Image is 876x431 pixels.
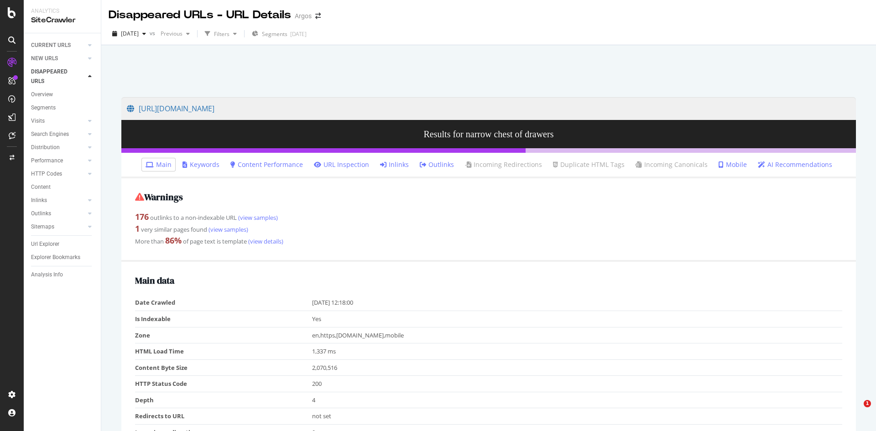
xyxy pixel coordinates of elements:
[31,130,85,139] a: Search Engines
[31,253,94,262] a: Explorer Bookmarks
[247,237,283,245] a: (view details)
[31,90,53,99] div: Overview
[135,192,842,202] h2: Warnings
[553,160,625,169] a: Duplicate HTML Tags
[127,97,850,120] a: [URL][DOMAIN_NAME]
[214,30,229,38] div: Filters
[135,211,149,222] strong: 176
[207,225,248,234] a: (view samples)
[248,26,310,41] button: Segments[DATE]
[201,26,240,41] button: Filters
[237,213,278,222] a: (view samples)
[31,169,85,179] a: HTTP Codes
[121,120,856,148] h3: Results for narrow chest of drawers
[315,13,321,19] div: arrow-right-arrow-left
[31,130,69,139] div: Search Engines
[380,160,409,169] a: Inlinks
[290,30,307,38] div: [DATE]
[31,7,94,15] div: Analytics
[31,54,85,63] a: NEW URLS
[31,41,71,50] div: CURRENT URLS
[31,196,85,205] a: Inlinks
[312,343,843,360] td: 1,337 ms
[182,160,219,169] a: Keywords
[31,116,45,126] div: Visits
[135,311,312,327] td: Is Indexable
[146,160,172,169] a: Main
[31,209,51,218] div: Outlinks
[230,160,303,169] a: Content Performance
[135,211,842,223] div: outlinks to a non-indexable URL
[31,90,94,99] a: Overview
[121,30,139,37] span: 2025 Oct. 13th
[262,30,287,38] span: Segments
[465,160,542,169] a: Incoming Redirections
[864,400,871,407] span: 1
[150,29,157,37] span: vs
[31,209,85,218] a: Outlinks
[31,239,59,249] div: Url Explorer
[312,359,843,376] td: 2,070,516
[135,235,842,247] div: More than of page text is template
[845,400,867,422] iframe: Intercom live chat
[312,295,843,311] td: [DATE] 12:18:00
[31,67,77,86] div: DISAPPEARED URLS
[135,392,312,408] td: Depth
[314,160,369,169] a: URL Inspection
[135,275,842,286] h2: Main data
[295,11,312,21] div: Argos
[31,54,58,63] div: NEW URLS
[31,222,54,232] div: Sitemaps
[135,327,312,343] td: Zone
[312,327,843,343] td: en,https,[DOMAIN_NAME],mobile
[31,222,85,232] a: Sitemaps
[31,143,60,152] div: Distribution
[31,239,94,249] a: Url Explorer
[31,103,94,113] a: Segments
[31,156,85,166] a: Performance
[109,26,150,41] button: [DATE]
[312,412,838,421] div: not set
[165,235,182,246] strong: 86 %
[636,160,708,169] a: Incoming Canonicals
[31,41,85,50] a: CURRENT URLS
[31,156,63,166] div: Performance
[157,30,182,37] span: Previous
[420,160,454,169] a: Outlinks
[758,160,832,169] a: AI Recommendations
[135,376,312,392] td: HTTP Status Code
[31,116,85,126] a: Visits
[312,311,843,327] td: Yes
[135,408,312,425] td: Redirects to URL
[719,160,747,169] a: Mobile
[31,270,63,280] div: Analysis Info
[157,26,193,41] button: Previous
[135,359,312,376] td: Content Byte Size
[31,15,94,26] div: SiteCrawler
[31,67,85,86] a: DISAPPEARED URLS
[31,182,51,192] div: Content
[312,392,843,408] td: 4
[135,223,140,234] strong: 1
[109,7,291,23] div: Disappeared URLs - URL Details
[31,182,94,192] a: Content
[31,143,85,152] a: Distribution
[31,169,62,179] div: HTTP Codes
[31,103,56,113] div: Segments
[135,295,312,311] td: Date Crawled
[135,343,312,360] td: HTML Load Time
[31,253,80,262] div: Explorer Bookmarks
[135,223,842,235] div: very similar pages found
[312,376,843,392] td: 200
[31,270,94,280] a: Analysis Info
[31,196,47,205] div: Inlinks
